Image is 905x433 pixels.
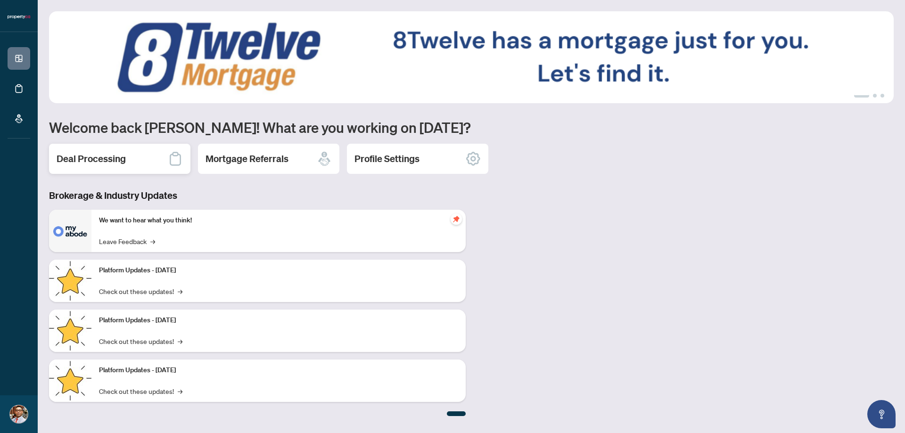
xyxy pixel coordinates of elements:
img: logo [8,14,30,20]
span: pushpin [451,213,462,225]
button: Open asap [867,400,896,428]
img: Platform Updates - July 8, 2025 [49,310,91,352]
h2: Mortgage Referrals [206,152,288,165]
h2: Deal Processing [57,152,126,165]
img: Slide 0 [49,11,894,103]
span: → [178,286,182,296]
a: Check out these updates!→ [99,336,182,346]
img: We want to hear what you think! [49,210,91,252]
button: 3 [880,94,884,98]
span: → [178,386,182,396]
a: Check out these updates!→ [99,286,182,296]
p: Platform Updates - [DATE] [99,265,458,276]
img: Profile Icon [10,405,28,423]
h1: Welcome back [PERSON_NAME]! What are you working on [DATE]? [49,118,894,136]
h3: Brokerage & Industry Updates [49,189,466,202]
a: Leave Feedback→ [99,236,155,246]
span: → [150,236,155,246]
span: → [178,336,182,346]
a: Check out these updates!→ [99,386,182,396]
p: Platform Updates - [DATE] [99,365,458,376]
img: Platform Updates - June 23, 2025 [49,359,91,402]
p: We want to hear what you think! [99,215,458,226]
p: Platform Updates - [DATE] [99,315,458,326]
img: Platform Updates - July 21, 2025 [49,260,91,302]
button: 2 [873,94,877,98]
h2: Profile Settings [354,152,420,165]
button: 1 [854,94,869,98]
